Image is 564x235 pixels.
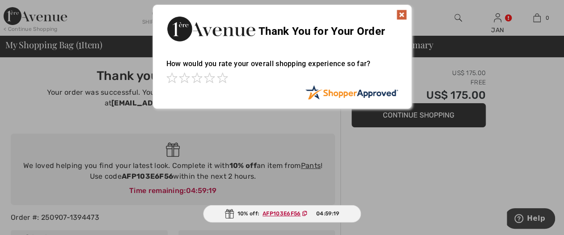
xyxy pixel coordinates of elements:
[20,6,38,14] span: Help
[166,14,256,44] img: Thank You for Your Order
[396,9,407,20] img: x
[203,205,361,222] div: 10% off:
[263,210,301,217] ins: AFP103E6F56
[316,210,339,218] span: 04:59:19
[259,25,385,38] span: Thank You for Your Order
[166,50,398,85] div: How would you rate your overall shopping experience so far?
[225,209,234,218] img: Gift.svg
